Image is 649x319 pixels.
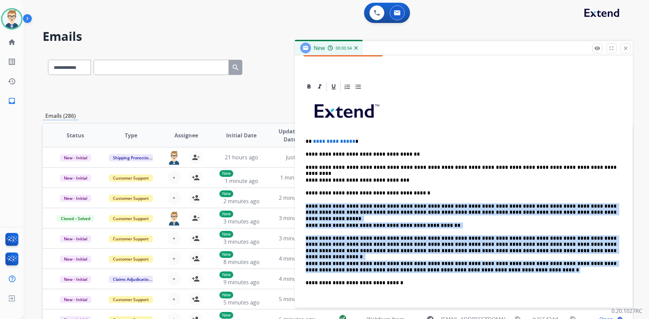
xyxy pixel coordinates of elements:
[353,82,363,92] div: Bullet List
[342,82,353,92] div: Ordered List
[219,211,233,217] p: New
[192,153,200,161] mat-icon: person_remove
[226,131,257,139] span: Initial Date
[280,174,314,181] span: 1 minute ago
[279,214,315,222] span: 3 minutes ago
[279,235,315,242] span: 3 minutes ago
[172,295,175,303] span: +
[8,97,16,105] mat-icon: inbox
[315,82,325,92] div: Italic
[192,255,200,263] mat-icon: person_add
[172,234,175,242] span: +
[60,175,91,182] span: New - Initial
[60,276,91,283] span: New - Initial
[223,258,260,266] span: 8 minutes ago
[60,296,91,303] span: New - Initial
[174,131,198,139] span: Assignee
[125,131,137,139] span: Type
[594,45,600,51] mat-icon: remove_red_eye
[57,215,94,222] span: Closed – Solved
[192,194,200,202] mat-icon: person_add
[167,171,181,184] button: +
[279,255,315,262] span: 4 minutes ago
[329,82,339,92] div: Underline
[167,292,181,306] button: +
[608,45,615,51] mat-icon: fullscreen
[109,276,155,283] span: Claims Adjudication
[109,256,153,263] span: Customer Support
[109,195,153,202] span: Customer Support
[67,131,84,139] span: Status
[279,275,315,283] span: 4 minutes ago
[192,275,200,283] mat-icon: person_add
[167,191,181,205] button: +
[279,194,315,202] span: 2 minutes ago
[279,295,315,303] span: 5 minutes ago
[304,82,314,92] div: Bold
[167,252,181,265] button: +
[60,154,91,161] span: New - Initial
[43,112,78,120] p: Emails (286)
[167,232,181,245] button: +
[219,251,233,258] p: New
[60,235,91,242] span: New - Initial
[60,256,91,263] span: New - Initial
[2,9,21,28] img: avatar
[43,30,633,43] h2: Emails
[172,255,175,263] span: +
[225,154,258,161] span: 21 hours ago
[219,312,233,319] p: New
[192,174,200,182] mat-icon: person_add
[225,177,258,185] span: 1 minute ago
[219,190,233,197] p: New
[336,46,352,51] span: 00:00:34
[109,175,153,182] span: Customer Support
[219,231,233,238] p: New
[172,275,175,283] span: +
[109,215,153,222] span: Customer Support
[172,174,175,182] span: +
[167,272,181,286] button: +
[192,234,200,242] mat-icon: person_add
[223,218,260,225] span: 3 minutes ago
[192,295,200,303] mat-icon: person_add
[275,127,306,143] span: Updated Date
[172,194,175,202] span: +
[192,214,200,222] mat-icon: person_remove
[314,44,325,52] span: New
[623,45,629,51] mat-icon: close
[611,307,642,315] p: 0.20.1027RC
[286,154,308,161] span: Just now
[219,170,233,177] p: New
[60,195,91,202] span: New - Initial
[167,211,181,225] img: agent-avatar
[109,235,153,242] span: Customer Support
[223,238,260,245] span: 3 minutes ago
[8,58,16,66] mat-icon: list_alt
[223,197,260,205] span: 2 minutes ago
[8,77,16,85] mat-icon: history
[223,278,260,286] span: 9 minutes ago
[232,63,240,72] mat-icon: search
[167,151,181,165] img: agent-avatar
[219,292,233,298] p: New
[223,299,260,306] span: 5 minutes ago
[219,271,233,278] p: New
[8,38,16,46] mat-icon: home
[109,296,153,303] span: Customer Support
[109,154,155,161] span: Shipping Protection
